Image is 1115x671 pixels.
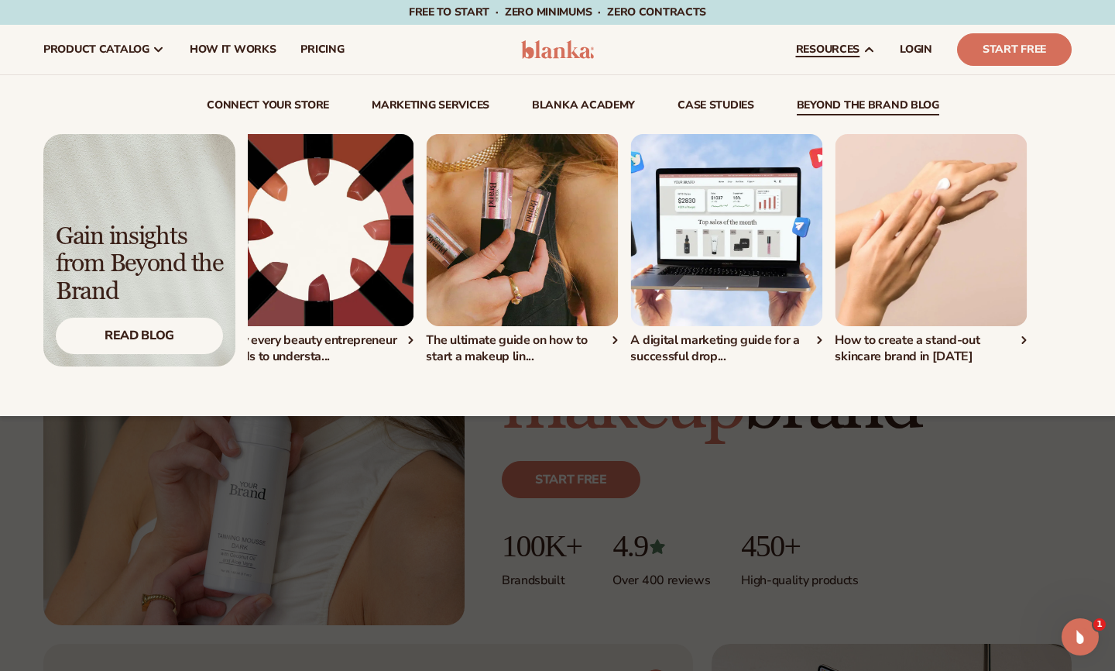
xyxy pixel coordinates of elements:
[56,318,223,354] div: Read Blog
[900,43,932,56] span: LOGIN
[190,43,276,56] span: How It Works
[678,100,754,115] a: case studies
[43,134,235,366] a: Light background with shadow. Gain insights from Beyond the Brand Read Blog
[207,100,329,115] a: connect your store
[43,43,149,56] span: product catalog
[426,332,618,365] div: The ultimate guide on how to start a makeup lin...
[630,332,822,365] div: A digital marketing guide for a successful drop...
[288,25,356,74] a: pricing
[835,332,1027,365] div: How to create a stand-out skincare brand in [DATE]
[56,223,223,305] div: Gain insights from Beyond the Brand
[835,134,1027,326] img: Hands with cream on the left hand.
[221,134,413,365] a: Lipstick packaging. Why every beauty entrepreneur needs to understa...
[221,134,413,326] img: Lipstick packaging.
[221,332,413,365] div: Why every beauty entrepreneur needs to understa...
[409,5,706,19] span: Free to start · ZERO minimums · ZERO contracts
[784,25,887,74] a: resources
[630,134,822,365] a: Shopify Image 4 A digital marketing guide for a successful drop...
[43,134,235,366] img: Light background with shadow.
[835,134,1027,365] div: 5 / 5
[31,25,177,74] a: product catalog
[630,134,822,365] div: 4 / 5
[177,25,289,74] a: How It Works
[796,43,859,56] span: resources
[426,134,618,365] div: 3 / 5
[532,100,635,115] a: Blanka Academy
[426,134,618,326] img: Shopify Image 3
[1062,618,1099,656] iframe: Intercom live chat
[957,33,1072,66] a: Start Free
[521,40,595,59] img: logo
[1093,618,1106,631] span: 1
[835,134,1027,365] a: Hands with cream on the left hand. How to create a stand-out skincare brand in [DATE]
[630,134,822,326] img: Shopify Image 4
[300,43,344,56] span: pricing
[887,25,945,74] a: LOGIN
[372,100,489,115] a: Marketing services
[221,134,413,365] div: 2 / 5
[797,100,939,115] a: beyond the brand blog
[426,134,618,365] a: Shopify Image 3 The ultimate guide on how to start a makeup lin...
